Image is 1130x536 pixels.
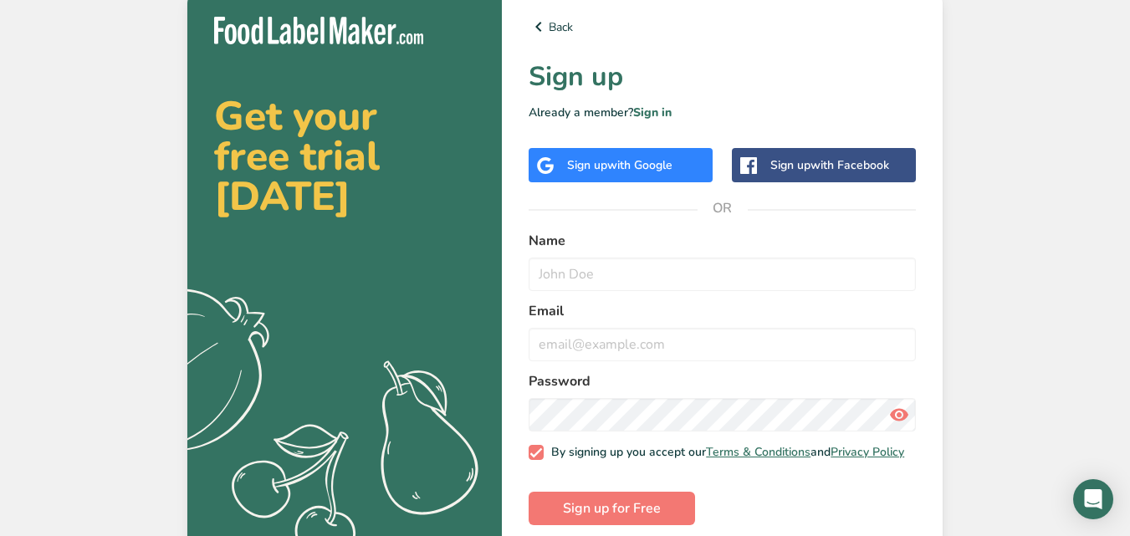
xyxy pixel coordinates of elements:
button: Sign up for Free [529,492,695,525]
input: email@example.com [529,328,916,361]
span: with Facebook [810,157,889,173]
label: Password [529,371,916,391]
span: OR [698,183,748,233]
div: Sign up [770,156,889,174]
a: Back [529,17,916,37]
a: Sign in [633,105,672,120]
label: Email [529,301,916,321]
p: Already a member? [529,104,916,121]
h1: Sign up [529,57,916,97]
a: Terms & Conditions [706,444,810,460]
span: Sign up for Free [563,498,661,518]
input: John Doe [529,258,916,291]
label: Name [529,231,916,251]
div: Sign up [567,156,672,174]
span: with Google [607,157,672,173]
a: Privacy Policy [831,444,904,460]
span: By signing up you accept our and [544,445,905,460]
img: Food Label Maker [214,17,423,44]
div: Open Intercom Messenger [1073,479,1113,519]
h2: Get your free trial [DATE] [214,96,475,217]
